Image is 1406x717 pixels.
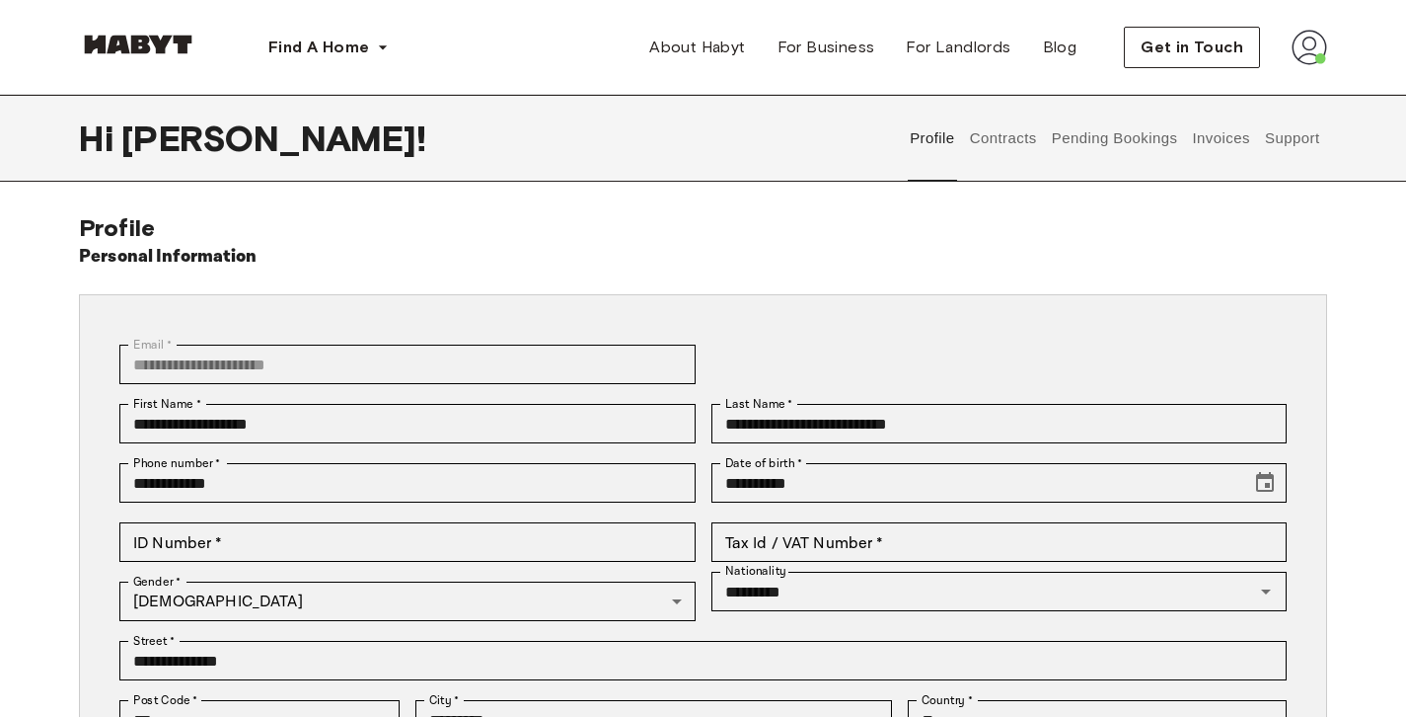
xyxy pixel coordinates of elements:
[903,95,1327,182] div: user profile tabs
[79,35,197,54] img: Habyt
[1292,30,1327,65] img: avatar
[725,395,793,413] label: Last Name
[119,582,696,621] div: [DEMOGRAPHIC_DATA]
[79,213,155,242] span: Profile
[133,395,201,413] label: First Name
[1141,36,1243,59] span: Get in Touch
[1124,27,1260,68] button: Get in Touch
[633,28,761,67] a: About Habyt
[133,632,175,650] label: Street
[133,336,172,354] label: Email
[762,28,891,67] a: For Business
[908,95,958,182] button: Profile
[777,36,875,59] span: For Business
[429,691,460,709] label: City
[79,243,258,271] h6: Personal Information
[133,454,221,472] label: Phone number
[133,691,198,709] label: Post Code
[121,118,426,159] span: [PERSON_NAME] !
[119,345,696,384] div: You can't change your email address at the moment. Please reach out to customer support in case y...
[725,454,802,472] label: Date of birth
[1245,463,1285,503] button: Choose date, selected date is Apr 8, 1997
[967,95,1039,182] button: Contracts
[133,573,181,591] label: Gender
[890,28,1026,67] a: For Landlords
[649,36,745,59] span: About Habyt
[725,563,786,580] label: Nationality
[1190,95,1252,182] button: Invoices
[268,36,369,59] span: Find A Home
[1027,28,1093,67] a: Blog
[79,118,121,159] span: Hi
[922,691,973,709] label: Country
[253,28,405,67] button: Find A Home
[1049,95,1180,182] button: Pending Bookings
[1262,95,1322,182] button: Support
[1043,36,1077,59] span: Blog
[1252,578,1280,605] button: Open
[906,36,1010,59] span: For Landlords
